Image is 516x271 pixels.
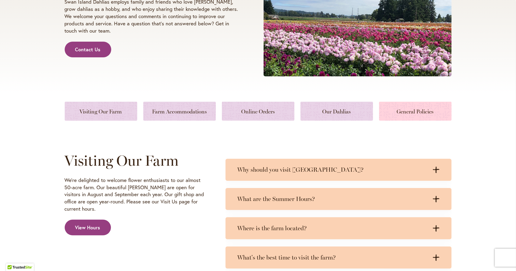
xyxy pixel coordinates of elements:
[226,217,452,239] summary: Where is the farm located?
[226,159,452,181] summary: Why should you visit [GEOGRAPHIC_DATA]?
[238,166,427,174] h3: Why should you visit [GEOGRAPHIC_DATA]?
[238,195,427,203] h3: What are the Summer Hours?
[238,225,427,232] h3: Where is the farm located?
[75,224,100,231] span: View Hours
[75,46,101,53] span: Contact Us
[65,220,111,235] a: View Hours
[65,152,208,169] h2: Visiting Our Farm
[226,188,452,210] summary: What are the Summer Hours?
[65,42,111,57] a: Contact Us
[65,177,208,213] p: We're delighted to welcome flower enthusiasts to our almost 50-acre farm. Our beautiful [PERSON_N...
[226,247,452,269] summary: What's the best time to visit the farm?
